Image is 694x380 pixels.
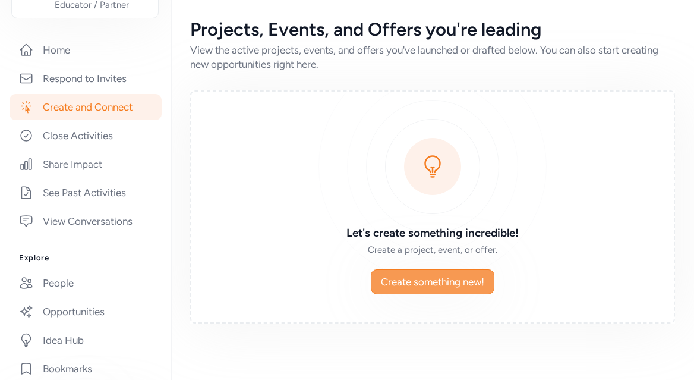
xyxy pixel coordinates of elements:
[190,19,675,40] div: Projects, Events, and Offers you're leading
[10,270,162,296] a: People
[10,299,162,325] a: Opportunities
[19,253,152,263] h3: Explore
[10,37,162,63] a: Home
[10,94,162,120] a: Create and Connect
[190,43,675,71] div: View the active projects, events, and offers you've launched or drafted below. You can also start...
[10,123,162,149] a: Close Activities
[10,151,162,177] a: Share Impact
[10,208,162,234] a: View Conversations
[10,327,162,353] a: Idea Hub
[381,275,484,289] span: Create something new!
[10,180,162,206] a: See Past Activities
[10,65,162,92] a: Respond to Invites
[261,244,604,256] div: Create a project, event, or offer.
[371,269,494,294] button: Create something new!
[261,225,604,241] h3: Let's create something incredible!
